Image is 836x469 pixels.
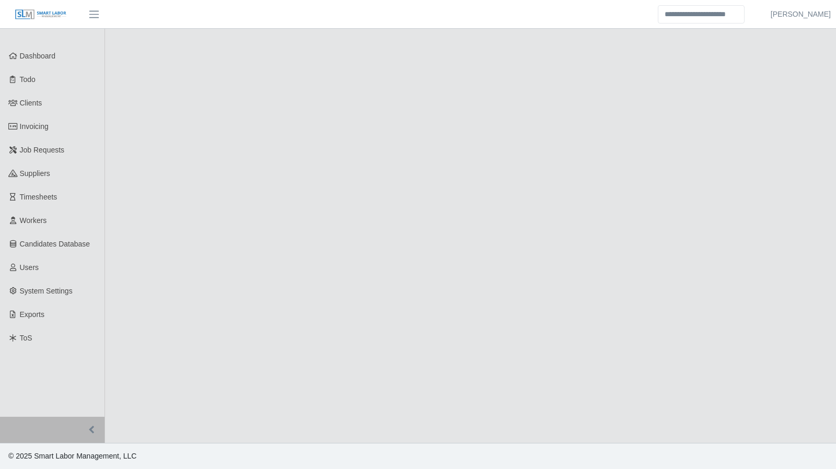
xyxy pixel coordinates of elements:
[771,9,831,20] a: [PERSON_NAME]
[20,310,44,319] span: Exports
[20,169,50,178] span: Suppliers
[20,263,39,272] span: Users
[20,52,56,60] span: Dashboard
[20,240,90,248] span: Candidates Database
[658,5,745,24] input: Search
[8,452,136,460] span: © 2025 Smart Labor Management, LLC
[20,146,65,154] span: Job Requests
[20,216,47,225] span: Workers
[20,334,32,342] span: ToS
[20,193,57,201] span: Timesheets
[20,287,73,295] span: System Settings
[20,122,49,131] span: Invoicing
[15,9,67,20] img: SLM Logo
[20,99,42,107] span: Clients
[20,75,36,84] span: Todo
